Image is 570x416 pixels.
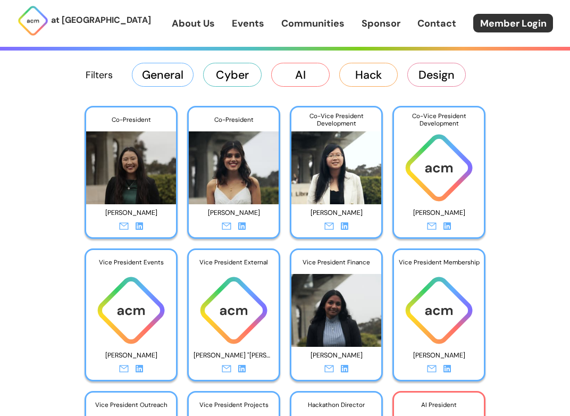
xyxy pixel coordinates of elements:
[51,13,151,27] p: at [GEOGRAPHIC_DATA]
[362,16,400,30] a: Sponsor
[417,16,456,30] a: Contact
[86,250,176,274] div: Vice President Events
[132,63,194,86] button: General
[189,123,279,204] img: Photo of Osheen Tikku
[291,107,381,132] div: Co-Vice President Development
[86,123,176,204] img: Photo of Murou Wang
[296,347,376,364] p: [PERSON_NAME]
[339,63,398,86] button: Hack
[394,250,484,274] div: Vice President Membership
[394,131,484,204] img: ACM logo
[296,205,376,221] p: [PERSON_NAME]
[86,274,176,347] img: ACM logo
[203,63,262,86] button: Cyber
[394,107,484,132] div: Co-Vice President Development
[189,274,279,347] img: ACM logo
[86,68,113,82] p: Filters
[17,5,151,37] a: at [GEOGRAPHIC_DATA]
[399,205,479,221] p: [PERSON_NAME]
[194,347,274,364] p: [PERSON_NAME] "[PERSON_NAME]" [PERSON_NAME]
[291,265,381,347] img: Photo of Shreya Nagunuri
[394,274,484,347] img: ACM logo
[473,14,553,32] a: Member Login
[291,123,381,204] img: Photo of Angela Hu
[281,16,345,30] a: Communities
[291,250,381,274] div: Vice President Finance
[194,205,274,221] p: [PERSON_NAME]
[91,347,171,364] p: [PERSON_NAME]
[189,107,279,132] div: Co-President
[91,205,171,221] p: [PERSON_NAME]
[189,250,279,274] div: Vice President External
[17,5,49,37] img: ACM Logo
[407,63,466,86] button: Design
[172,16,215,30] a: About Us
[271,63,330,86] button: AI
[86,107,176,132] div: Co-President
[232,16,264,30] a: Events
[399,347,479,364] p: [PERSON_NAME]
